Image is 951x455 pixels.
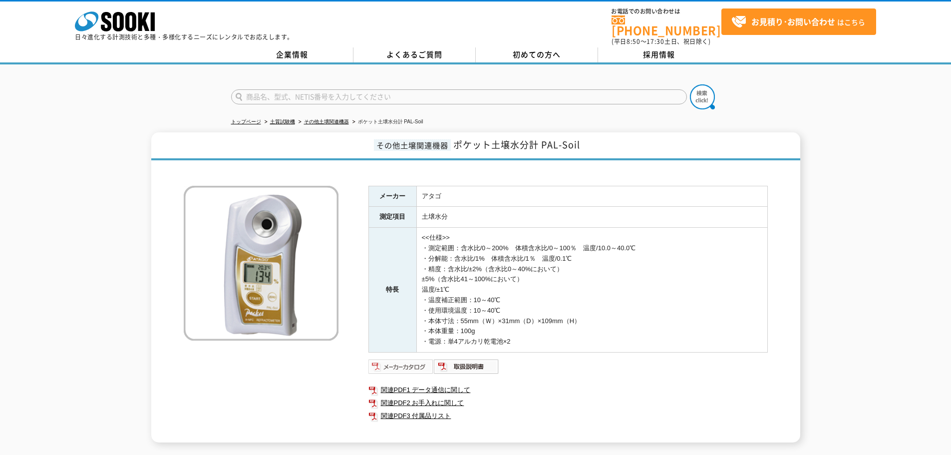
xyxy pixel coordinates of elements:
span: ポケット土壌水分計 PAL-Soil [453,138,580,151]
img: 取扱説明書 [434,359,499,375]
p: 日々進化する計測技術と多種・多様化するニーズにレンタルでお応えします。 [75,34,294,40]
span: お電話でのお問い合わせは [612,8,721,14]
span: (平日 ～ 土日、祝日除く) [612,37,710,46]
th: メーカー [368,186,416,207]
li: ポケット土壌水分計 PAL-Soil [350,117,423,127]
span: 8:50 [627,37,640,46]
a: お見積り･お問い合わせはこちら [721,8,876,35]
a: 初めての方へ [476,47,598,62]
a: 採用情報 [598,47,720,62]
a: メーカーカタログ [368,365,434,373]
a: 関連PDF1 データ通信に関して [368,384,768,397]
span: その他土壌関連機器 [374,139,451,151]
td: アタゴ [416,186,767,207]
td: 土壌水分 [416,207,767,228]
a: 土質試験機 [270,119,295,124]
img: btn_search.png [690,84,715,109]
th: 測定項目 [368,207,416,228]
td: <<仕様>> ・測定範囲：含水比/0～200% 体積含水比/0～100％ 温度/10.0～40.0℃ ・分解能：含水比/1% 体積含水比/1％ 温度/0.1℃ ・精度：含水比/±2%（含水比0～... [416,228,767,353]
a: よくあるご質問 [353,47,476,62]
a: 関連PDF2 お手入れに関して [368,397,768,410]
a: 企業情報 [231,47,353,62]
a: [PHONE_NUMBER] [612,15,721,36]
strong: お見積り･お問い合わせ [751,15,835,27]
span: はこちら [731,14,865,29]
a: その他土壌関連機器 [304,119,349,124]
a: 関連PDF3 付属品リスト [368,410,768,423]
a: 取扱説明書 [434,365,499,373]
input: 商品名、型式、NETIS番号を入力してください [231,89,687,104]
img: メーカーカタログ [368,359,434,375]
span: 17:30 [646,37,664,46]
img: ポケット土壌水分計 PAL-Soil [184,186,338,341]
th: 特長 [368,228,416,353]
span: 初めての方へ [513,49,561,60]
a: トップページ [231,119,261,124]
